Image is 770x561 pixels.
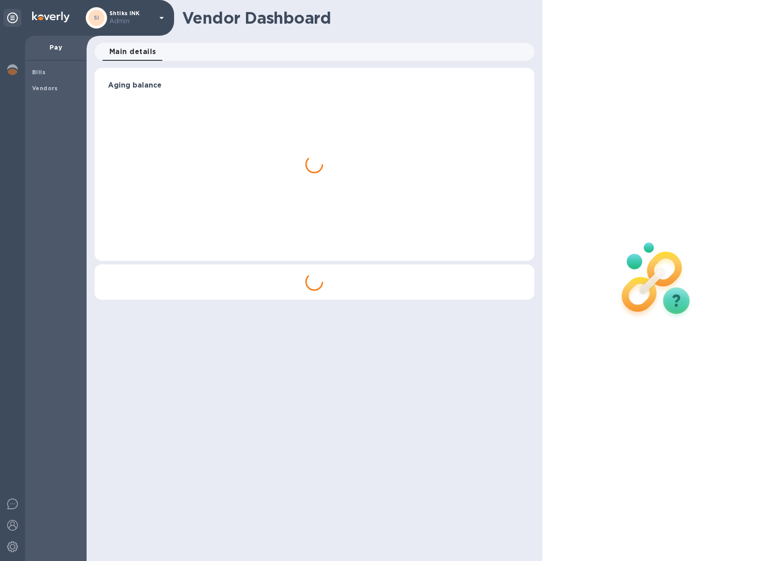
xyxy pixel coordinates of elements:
[109,17,154,26] p: Admin
[182,8,528,27] h1: Vendor Dashboard
[32,43,79,52] p: Pay
[109,10,154,26] p: Shtiks INK
[32,69,46,75] b: Bills
[109,46,156,58] span: Main details
[32,85,58,92] b: Vendors
[4,9,21,27] div: Unpin categories
[32,12,70,22] img: Logo
[108,81,521,90] h3: Aging balance
[94,14,100,21] b: SI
